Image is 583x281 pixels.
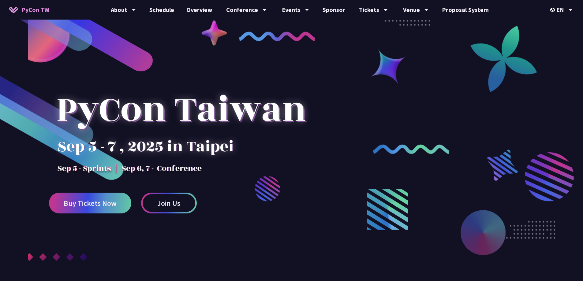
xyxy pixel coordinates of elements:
[49,193,131,213] a: Buy Tickets Now
[550,8,556,12] img: Locale Icon
[157,199,181,207] span: Join Us
[141,193,197,213] a: Join Us
[3,2,55,17] a: PyCon TW
[373,144,449,154] img: curly-2.e802c9f.png
[21,5,49,14] span: PyCon TW
[64,199,117,207] span: Buy Tickets Now
[239,31,315,41] img: curly-1.ebdbada.png
[9,7,18,13] img: Home icon of PyCon TW 2025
